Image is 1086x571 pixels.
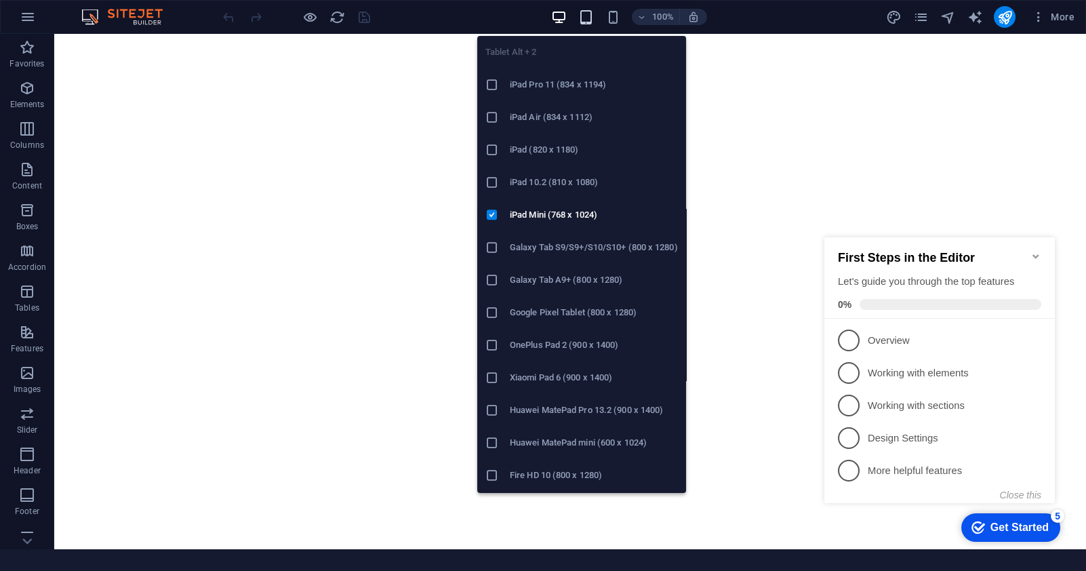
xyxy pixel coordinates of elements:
img: Editor Logo [78,9,180,25]
i: On resize automatically adjust zoom level to fit chosen device. [687,11,700,23]
span: More [1032,10,1074,24]
button: Close this [181,258,222,269]
i: Navigator [940,9,955,25]
li: Working with elements [5,125,236,157]
li: Design Settings [5,190,236,222]
button: reload [329,9,345,25]
p: More helpful features [49,232,212,246]
h6: Galaxy Tab S9/S9+/S10/S10+ (800 x 1280) [510,239,678,256]
i: Reload page [329,9,345,25]
h6: Xiaomi Pad 6 (900 x 1400) [510,370,678,386]
button: More [1026,6,1080,28]
button: pages [912,9,929,25]
li: More helpful features [5,222,236,255]
i: AI Writer [967,9,982,25]
p: Design Settings [49,199,212,214]
h6: Fire HD 10 (800 x 1280) [510,467,678,484]
i: Design (Ctrl+Alt+Y) [885,9,901,25]
p: Favorites [9,58,44,69]
p: Images [14,384,41,395]
div: Get Started 5 items remaining, 0% complete [142,281,241,310]
p: Columns [10,140,44,151]
button: design [885,9,902,25]
h6: iPad (820 x 1180) [510,142,678,158]
span: 0% [19,67,41,78]
h6: 100% [652,9,674,25]
h2: First Steps in the Editor [19,19,222,33]
div: 5 [232,277,245,291]
p: Working with elements [49,134,212,149]
p: Content [12,180,42,191]
p: Working with sections [49,167,212,181]
h6: Huawei MatePad mini (600 x 1024) [510,435,678,451]
div: Minimize checklist [212,19,222,30]
h6: iPad Pro 11 (834 x 1194) [510,77,678,93]
p: Accordion [8,262,46,273]
p: Footer [15,506,39,517]
p: Header [14,465,41,476]
p: Features [11,343,43,354]
button: 100% [632,9,680,25]
button: Click here to leave preview mode and continue editing [302,9,318,25]
p: Elements [10,99,45,110]
p: Overview [49,102,212,116]
h6: iPad Mini (768 x 1024) [510,207,678,223]
button: text_generator [967,9,983,25]
h6: Galaxy Tab A9+ (800 x 1280) [510,272,678,288]
i: Publish [997,9,1012,25]
i: Pages (Ctrl+Alt+S) [912,9,928,25]
p: Boxes [16,221,39,232]
h6: Google Pixel Tablet (800 x 1280) [510,304,678,321]
button: publish [994,6,1015,28]
div: Get Started [172,290,230,302]
h6: OnePlus Pad 2 (900 x 1400) [510,337,678,353]
div: Let's guide you through the top features [19,43,222,57]
p: Slider [17,425,38,435]
h6: Huawei MatePad Pro 13.2 (900 x 1400) [510,402,678,418]
h6: iPad Air (834 x 1112) [510,109,678,125]
button: navigator [940,9,956,25]
p: Tables [15,302,39,313]
li: Overview [5,92,236,125]
li: Working with sections [5,157,236,190]
h6: iPad 10.2 (810 x 1080) [510,174,678,191]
